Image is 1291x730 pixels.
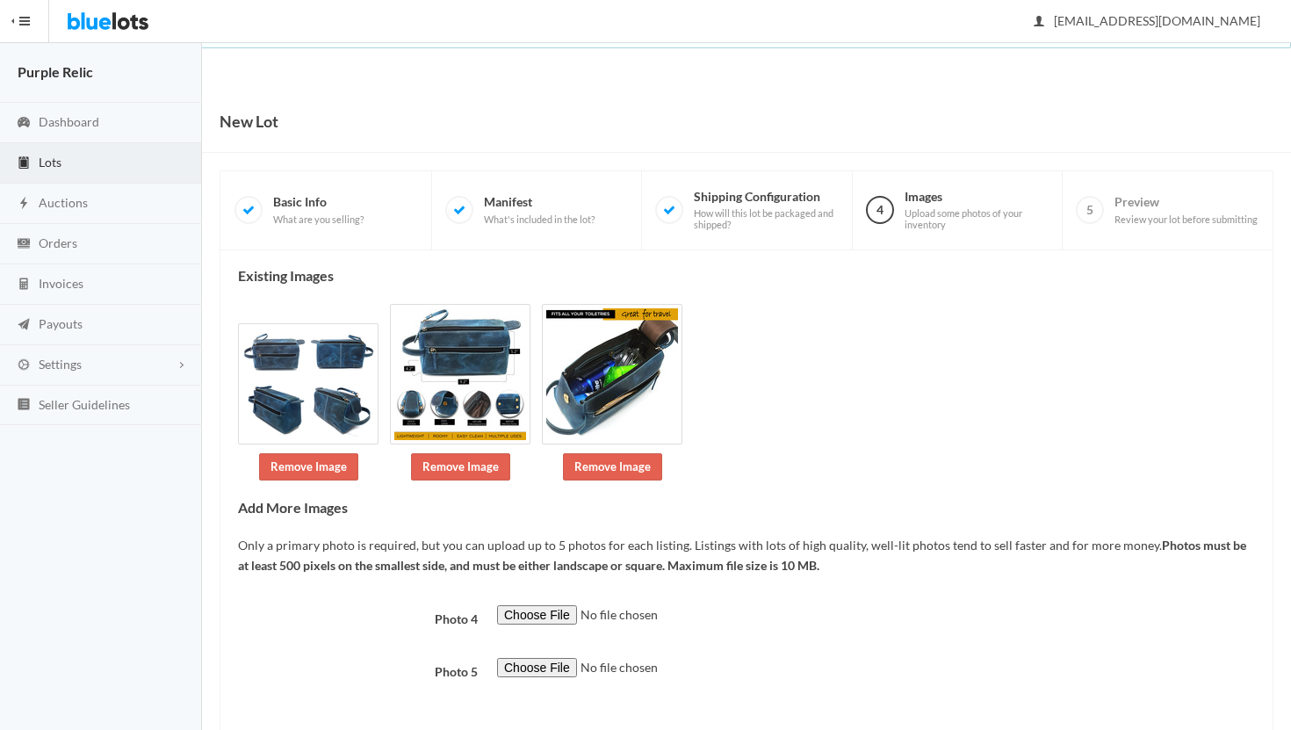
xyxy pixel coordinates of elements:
[273,213,364,226] span: What are you selling?
[15,196,32,213] ion-icon: flash
[866,196,894,224] span: 4
[15,317,32,334] ion-icon: paper plane
[15,397,32,414] ion-icon: list box
[39,276,83,291] span: Invoices
[39,235,77,250] span: Orders
[228,605,487,630] label: Photo 4
[1076,196,1104,224] span: 5
[15,236,32,253] ion-icon: cash
[238,500,1255,516] h4: Add More Images
[15,155,32,172] ion-icon: clipboard
[1114,213,1258,226] span: Review your lot before submitting
[238,268,1255,284] h4: Existing Images
[238,536,1255,575] p: Only a primary photo is required, but you can upload up to 5 photos for each listing. Listings wi...
[220,108,278,134] h1: New Lot
[1114,194,1258,225] span: Preview
[484,194,595,225] span: Manifest
[39,195,88,210] span: Auctions
[905,207,1049,231] span: Upload some photos of your inventory
[390,304,530,445] img: 9ea31125-a024-4f3c-9b45-3f335d43beb7-1644284878.jpg
[238,538,1246,573] b: Photos must be at least 500 pixels on the smallest side, and must be either landscape or square. ...
[905,189,1049,231] span: Images
[238,323,379,445] img: bc00db99-5876-4658-98a9-1b08a76736d8-1630565642.jpg
[39,155,61,170] span: Lots
[15,115,32,132] ion-icon: speedometer
[1035,13,1260,28] span: [EMAIL_ADDRESS][DOMAIN_NAME]
[563,453,662,481] a: Remove Image
[484,213,595,226] span: What's included in the lot?
[411,453,510,481] a: Remove Image
[39,114,99,129] span: Dashboard
[39,316,83,331] span: Payouts
[259,453,358,481] a: Remove Image
[15,358,32,374] ion-icon: cog
[15,277,32,293] ion-icon: calculator
[273,194,364,225] span: Basic Info
[228,658,487,683] label: Photo 5
[18,63,93,80] strong: Purple Relic
[1030,14,1048,31] ion-icon: person
[542,304,682,445] img: 3cc81259-dfe4-44af-8847-daafc0cf36b3-1644284879.jpg
[694,207,838,231] span: How will this lot be packaged and shipped?
[39,357,82,372] span: Settings
[39,397,130,412] span: Seller Guidelines
[694,189,838,231] span: Shipping Configuration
